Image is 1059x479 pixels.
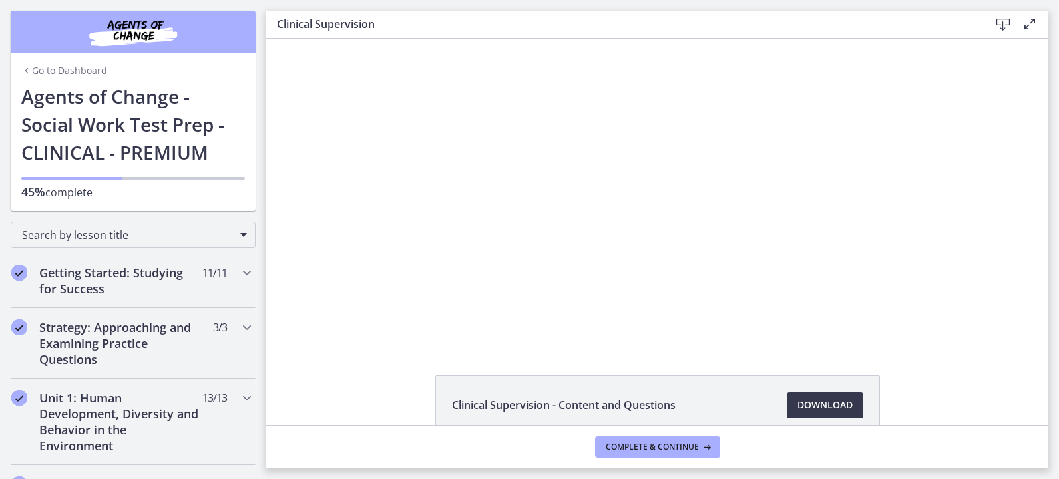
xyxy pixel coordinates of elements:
[21,64,107,77] a: Go to Dashboard
[39,319,202,367] h2: Strategy: Approaching and Examining Practice Questions
[21,184,45,200] span: 45%
[53,16,213,48] img: Agents of Change Social Work Test Prep
[452,397,676,413] span: Clinical Supervision - Content and Questions
[39,265,202,297] h2: Getting Started: Studying for Success
[202,390,227,406] span: 13 / 13
[39,390,202,454] h2: Unit 1: Human Development, Diversity and Behavior in the Environment
[11,222,256,248] div: Search by lesson title
[21,82,245,166] h1: Agents of Change - Social Work Test Prep - CLINICAL - PREMIUM
[277,16,968,32] h3: Clinical Supervision
[595,436,720,458] button: Complete & continue
[213,319,227,335] span: 3 / 3
[21,184,245,200] p: complete
[202,265,227,281] span: 11 / 11
[266,39,1048,345] iframe: Video Lesson
[797,397,853,413] span: Download
[606,442,699,452] span: Complete & continue
[11,390,27,406] i: Completed
[11,319,27,335] i: Completed
[11,265,27,281] i: Completed
[22,228,234,242] span: Search by lesson title
[787,392,863,418] a: Download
